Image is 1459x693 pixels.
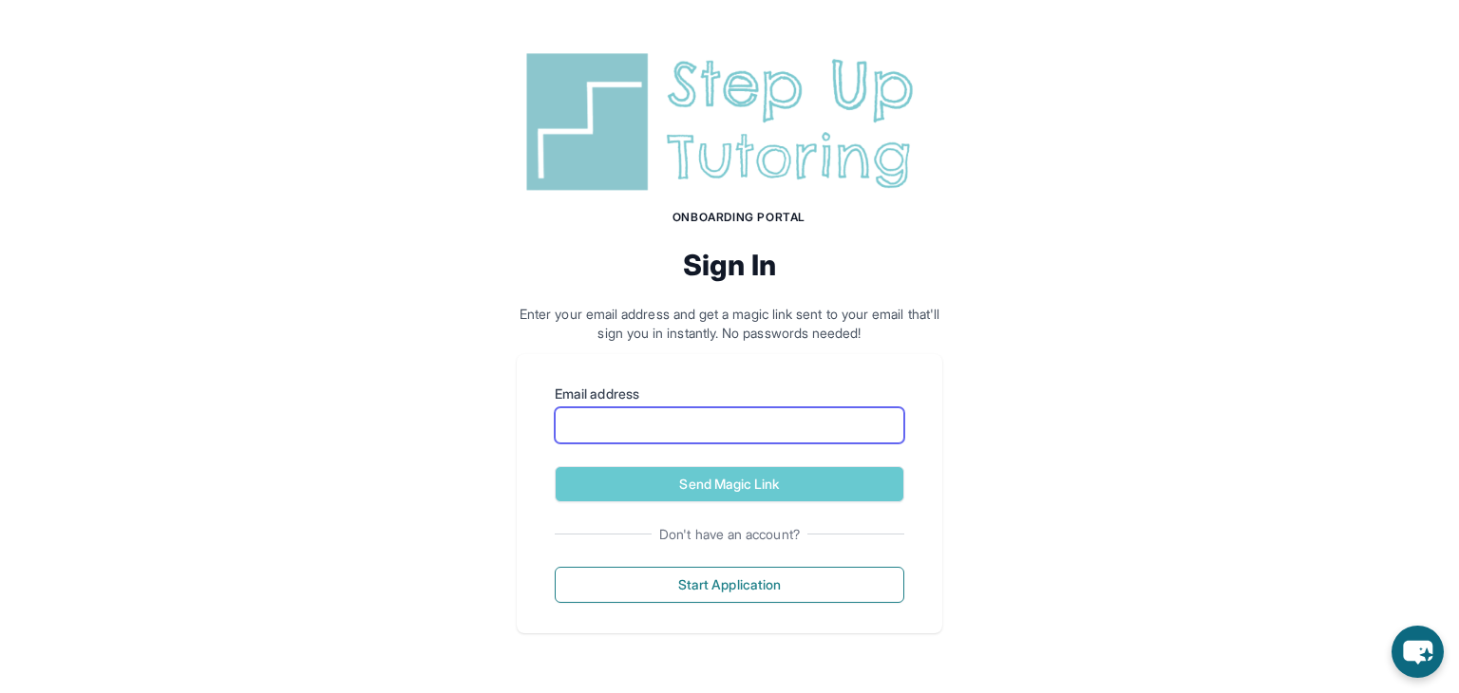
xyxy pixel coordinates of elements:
img: Step Up Tutoring horizontal logo [517,46,942,198]
p: Enter your email address and get a magic link sent to your email that'll sign you in instantly. N... [517,305,942,343]
button: Start Application [555,567,904,603]
label: Email address [555,384,904,403]
h1: Onboarding Portal [536,210,942,225]
button: Send Magic Link [555,466,904,502]
span: Don't have an account? [652,525,807,544]
button: chat-button [1392,626,1444,678]
h2: Sign In [517,248,942,282]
